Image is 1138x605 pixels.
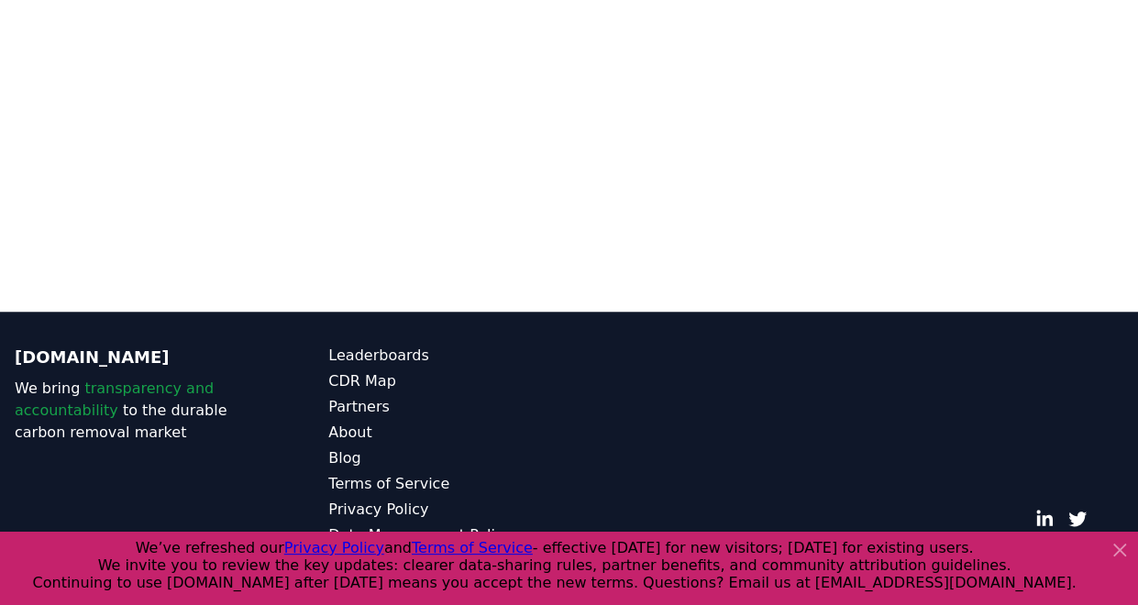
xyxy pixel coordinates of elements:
[328,422,569,444] a: About
[15,378,255,444] p: We bring to the durable carbon removal market
[328,473,569,495] a: Terms of Service
[328,345,569,367] a: Leaderboards
[1035,510,1054,528] a: LinkedIn
[1068,510,1087,528] a: Twitter
[328,370,569,392] a: CDR Map
[328,447,569,469] a: Blog
[328,499,569,521] a: Privacy Policy
[15,345,255,370] p: [DOMAIN_NAME]
[328,524,569,546] a: Data Management Policy
[15,379,214,419] span: transparency and accountability
[328,396,569,418] a: Partners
